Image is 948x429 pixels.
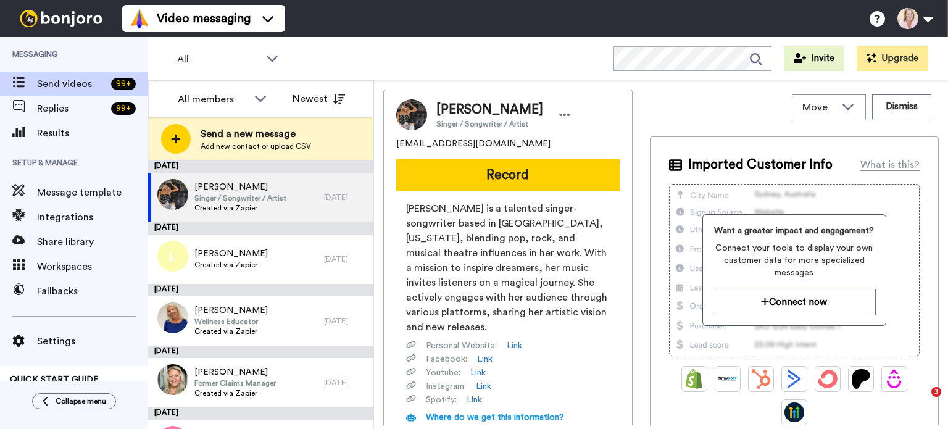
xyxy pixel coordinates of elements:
[194,181,286,193] span: [PERSON_NAME]
[37,126,148,141] span: Results
[37,101,106,116] span: Replies
[37,284,148,299] span: Fallbacks
[426,380,466,393] span: Instagram :
[476,380,491,393] a: Link
[324,316,367,326] div: [DATE]
[713,225,876,237] span: Want a greater impact and engagement?
[148,407,373,420] div: [DATE]
[784,402,804,422] img: GoHighLevel
[396,159,620,191] button: Record
[194,366,276,378] span: [PERSON_NAME]
[148,222,373,235] div: [DATE]
[194,327,268,336] span: Created via Zapier
[37,259,148,274] span: Workspaces
[194,304,268,317] span: [PERSON_NAME]
[467,394,482,406] a: Link
[194,193,286,203] span: Singer / Songwriter / Artist
[194,260,268,270] span: Created via Zapier
[177,52,260,67] span: All
[426,367,460,379] span: Youtube :
[688,156,833,174] span: Imported Customer Info
[751,369,771,389] img: Hubspot
[857,46,928,71] button: Upgrade
[157,241,188,272] img: l.png
[37,185,148,200] span: Message template
[148,346,373,358] div: [DATE]
[802,100,836,115] span: Move
[851,369,871,389] img: Patreon
[784,46,844,71] button: Invite
[718,369,738,389] img: Ontraport
[178,92,248,107] div: All members
[396,99,427,130] img: Image of Patti Gee
[194,317,268,327] span: Wellness Educator
[931,387,941,397] span: 3
[426,413,564,422] span: Where do we get this information?
[111,102,136,115] div: 99 +
[884,369,904,389] img: Drip
[194,378,276,388] span: Former Claims Manager
[860,157,920,172] div: What is this?
[56,396,106,406] span: Collapse menu
[713,289,876,315] button: Connect now
[111,78,136,90] div: 99 +
[713,242,876,279] span: Connect your tools to display your own customer data for more specialized messages
[194,203,286,213] span: Created via Zapier
[15,10,107,27] img: bj-logo-header-white.svg
[10,375,99,384] span: QUICK START GUIDE
[148,160,373,173] div: [DATE]
[201,141,311,151] span: Add new contact or upload CSV
[906,387,936,417] iframe: Intercom live chat
[37,334,148,349] span: Settings
[283,86,354,111] button: Newest
[157,364,188,395] img: 7bb58c80-1760-4ea4-b05d-b295c4dcb657.jpg
[426,394,457,406] span: Spotify :
[148,284,373,296] div: [DATE]
[32,393,116,409] button: Collapse menu
[436,101,543,119] span: [PERSON_NAME]
[157,302,188,333] img: 90a9b4dc-9a00-44ba-bbc3-c2b44d072048.jpg
[157,10,251,27] span: Video messaging
[396,138,551,150] span: [EMAIL_ADDRESS][DOMAIN_NAME]
[436,119,543,129] span: Singer / Songwriter / Artist
[784,369,804,389] img: ActiveCampaign
[201,127,311,141] span: Send a new message
[470,367,486,379] a: Link
[406,201,610,335] span: [PERSON_NAME] is a talented singer-songwriter based in [GEOGRAPHIC_DATA], [US_STATE], blending po...
[426,339,497,352] span: Personal Website :
[194,248,268,260] span: [PERSON_NAME]
[37,210,148,225] span: Integrations
[872,94,931,119] button: Dismiss
[37,77,106,91] span: Send videos
[477,353,493,365] a: Link
[324,254,367,264] div: [DATE]
[818,369,838,389] img: ConvertKit
[507,339,522,352] a: Link
[157,179,188,210] img: ef350f62-0453-481e-8d75-f645a3dce709.jpg
[130,9,149,28] img: vm-color.svg
[684,369,704,389] img: Shopify
[426,353,467,365] span: Facebook :
[37,235,148,249] span: Share library
[324,378,367,388] div: [DATE]
[194,388,276,398] span: Created via Zapier
[324,193,367,202] div: [DATE]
